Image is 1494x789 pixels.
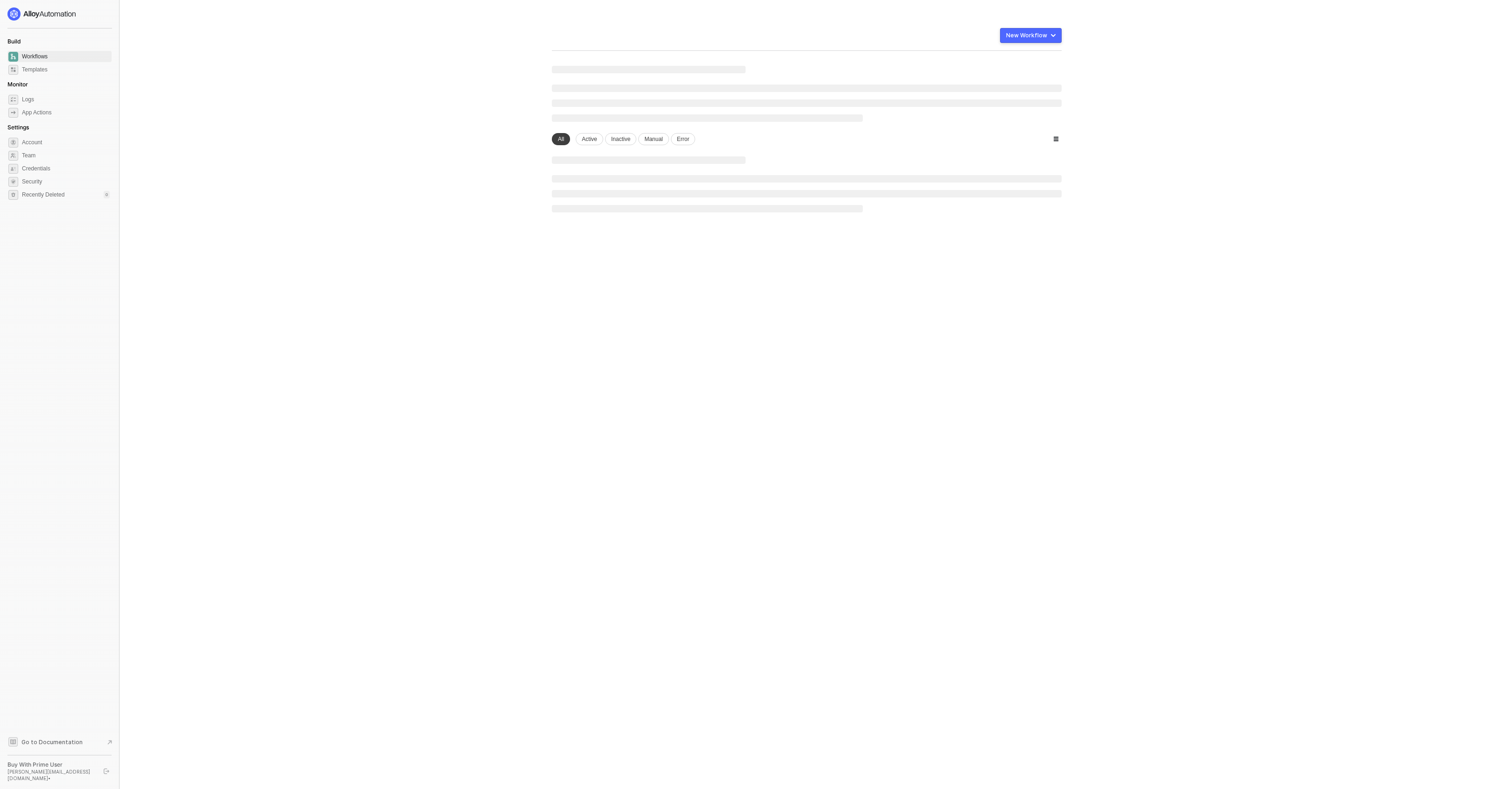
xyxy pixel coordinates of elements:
div: [PERSON_NAME][EMAIL_ADDRESS][DOMAIN_NAME] • [7,768,95,782]
span: logout [104,768,109,774]
span: icon-app-actions [8,108,18,118]
span: Go to Documentation [21,738,83,746]
span: Account [22,137,110,148]
span: Security [22,176,110,187]
span: Workflows [22,51,110,62]
span: team [8,151,18,161]
span: Logs [22,94,110,105]
a: Knowledge Base [7,736,112,747]
div: Active [576,133,603,145]
div: 0 [104,191,110,198]
span: Templates [22,64,110,75]
span: credentials [8,164,18,174]
span: Recently Deleted [22,191,64,199]
div: Inactive [605,133,636,145]
span: Monitor [7,81,28,88]
div: Buy With Prime User [7,761,95,768]
span: dashboard [8,52,18,62]
img: logo [7,7,77,21]
span: Credentials [22,163,110,174]
div: Manual [638,133,669,145]
span: settings [8,190,18,200]
span: Team [22,150,110,161]
a: logo [7,7,112,21]
span: settings [8,138,18,148]
div: All [552,133,570,145]
span: marketplace [8,65,18,75]
span: security [8,177,18,187]
span: Settings [7,124,29,131]
span: icon-logs [8,95,18,105]
div: App Actions [22,109,51,117]
div: New Workflow [1006,32,1047,39]
span: documentation [8,737,18,747]
button: New Workflow [1000,28,1062,43]
div: Error [671,133,696,145]
span: document-arrow [105,738,114,747]
span: Build [7,38,21,45]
